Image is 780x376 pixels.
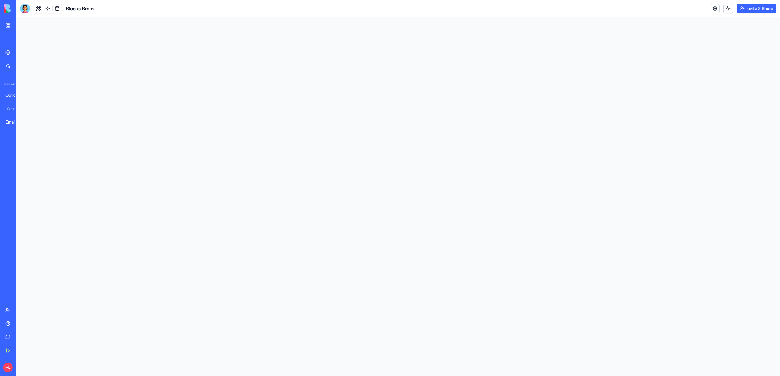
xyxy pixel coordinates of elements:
span: Blocks Brain [66,5,94,12]
a: תיאטרון הקהילה [2,102,26,115]
button: Invite & Share [737,4,776,13]
div: תיאטרון הקהילה [5,106,23,112]
span: Recent [2,82,15,87]
a: Outlook [2,89,26,101]
div: Outlook [5,92,23,98]
span: ML [3,363,13,372]
a: Email Sequence Generator [2,116,26,128]
img: logo [4,4,42,13]
div: Email Sequence Generator [5,119,23,125]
